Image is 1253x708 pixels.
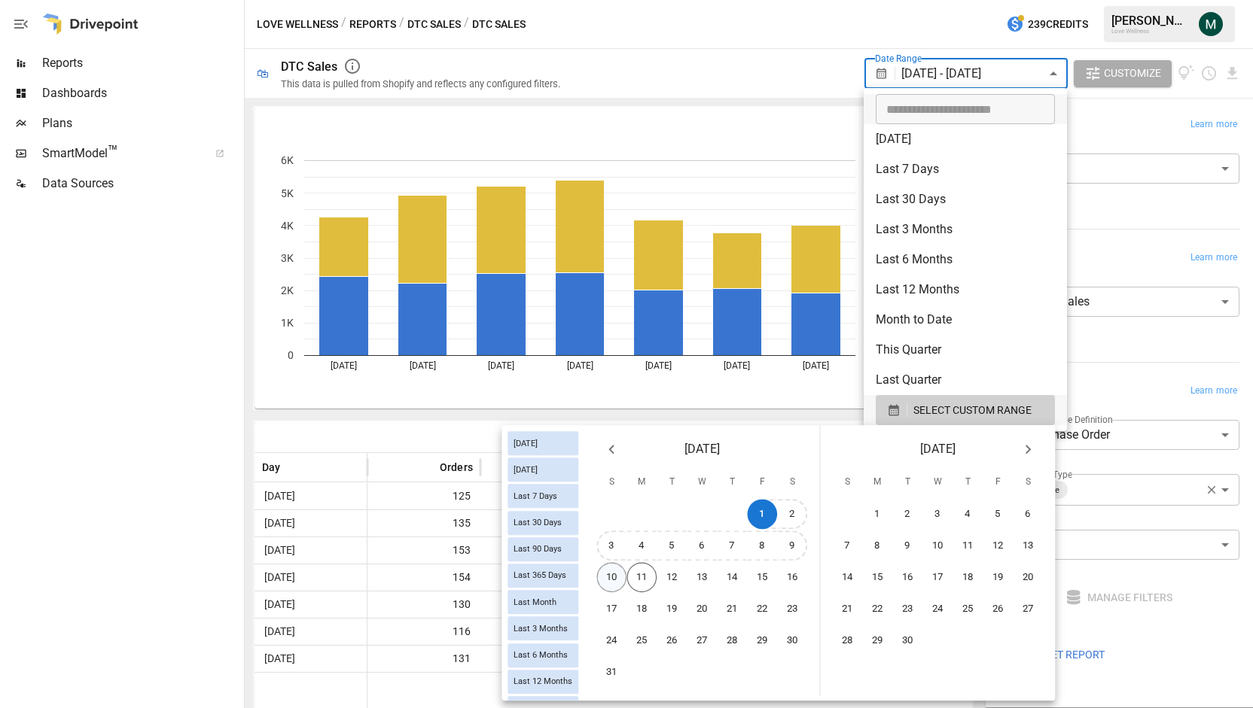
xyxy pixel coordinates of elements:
span: Last 3 Months [508,624,574,634]
button: 9 [893,531,923,561]
button: 9 [778,531,808,561]
button: 22 [748,594,778,624]
span: [DATE] [508,439,544,448]
button: 18 [627,594,657,624]
span: Last 7 Days [508,491,563,501]
button: 2 [778,500,808,530]
button: 16 [893,563,923,593]
button: 26 [983,594,1014,624]
div: Last 7 Days [508,485,578,509]
li: This Quarter [864,335,1067,365]
button: 6 [687,531,718,561]
div: Last 30 Days [508,511,578,535]
button: 17 [597,594,627,624]
li: Last 7 Days [864,154,1067,184]
li: Last 12 Months [864,275,1067,305]
button: 24 [923,594,953,624]
span: Wednesday [924,467,951,497]
span: Last 30 Days [508,518,568,527]
button: 5 [657,531,687,561]
button: 3 [923,500,953,530]
button: 4 [627,531,657,561]
span: [DATE] [920,439,956,460]
div: Last 3 Months [508,617,578,641]
button: 3 [597,531,627,561]
span: Sunday [598,467,625,497]
span: Last 12 Months [508,677,578,687]
span: Tuesday [658,467,685,497]
div: Last 365 Days [508,564,578,588]
button: 15 [863,563,893,593]
button: 10 [597,563,627,593]
button: 11 [627,563,657,593]
span: Saturday [1014,467,1041,497]
span: SELECT CUSTOM RANGE [913,401,1032,420]
li: Last 30 Days [864,184,1067,214]
button: SELECT CUSTOM RANGE [876,395,1055,425]
span: Monday [628,467,655,497]
button: 15 [748,563,778,593]
button: 23 [893,594,923,624]
span: Saturday [779,467,806,497]
button: 2 [893,500,923,530]
div: Last 6 Months [508,643,578,667]
li: Last 6 Months [864,245,1067,275]
div: [DATE] [508,431,578,455]
span: [DATE] [684,439,720,460]
div: Last Month [508,590,578,614]
span: Monday [864,467,891,497]
button: 17 [923,563,953,593]
span: Wednesday [688,467,715,497]
button: 24 [597,626,627,656]
span: Last 365 Days [508,571,572,581]
button: 28 [833,626,863,656]
button: 20 [687,594,718,624]
li: Last 3 Months [864,214,1067,245]
button: 14 [718,563,748,593]
button: 8 [748,531,778,561]
div: Last 90 Days [508,537,578,561]
button: 18 [953,563,983,593]
li: Last Quarter [864,365,1067,395]
span: Friday [748,467,776,497]
button: 20 [1014,563,1044,593]
span: Sunday [834,467,861,497]
button: 30 [778,626,808,656]
button: 25 [627,626,657,656]
button: 8 [863,531,893,561]
span: Last 90 Days [508,545,568,555]
button: 12 [983,531,1014,561]
button: 6 [1014,500,1044,530]
span: Last Month [508,597,562,607]
button: 21 [833,594,863,624]
span: Thursday [954,467,981,497]
button: 7 [833,531,863,561]
button: 16 [778,563,808,593]
span: Friday [984,467,1011,497]
button: 7 [718,531,748,561]
button: Next month [1013,434,1043,464]
button: 25 [953,594,983,624]
div: Last 12 Months [508,670,578,694]
button: 19 [657,594,687,624]
button: 1 [748,500,778,530]
span: Thursday [718,467,745,497]
span: Last 6 Months [508,650,574,660]
button: 31 [597,658,627,688]
button: 1 [863,500,893,530]
button: 29 [748,626,778,656]
button: 13 [1014,531,1044,561]
button: 11 [953,531,983,561]
button: 30 [893,626,923,656]
button: 28 [718,626,748,656]
span: [DATE] [508,465,544,475]
button: 4 [953,500,983,530]
button: 10 [923,531,953,561]
li: Month to Date [864,305,1067,335]
button: 14 [833,563,863,593]
button: 5 [983,500,1014,530]
button: 12 [657,563,687,593]
button: 22 [863,594,893,624]
button: 27 [687,626,718,656]
div: [DATE] [508,458,578,482]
